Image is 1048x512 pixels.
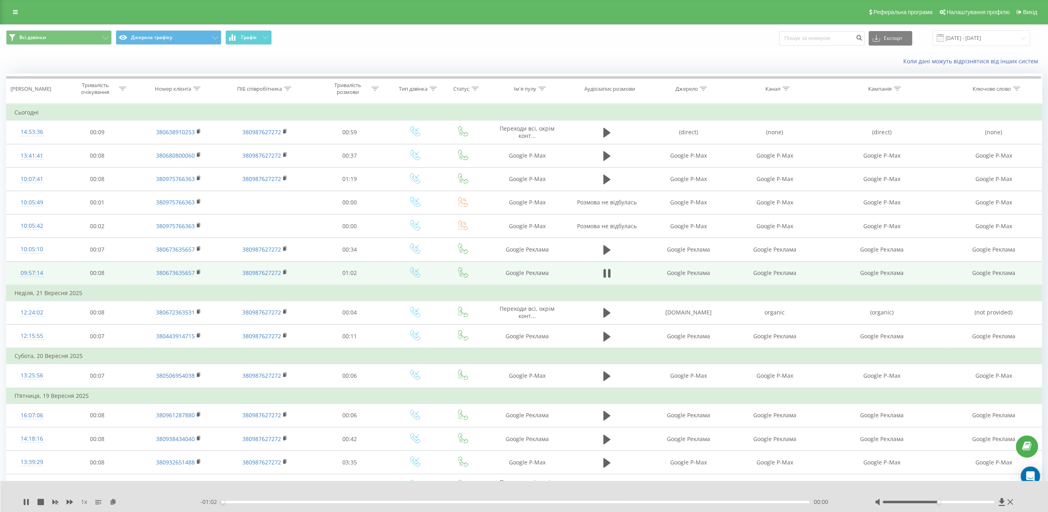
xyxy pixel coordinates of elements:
a: 380932651488 [156,458,195,466]
td: 00:08 [57,451,137,474]
a: 380987627272 [242,152,281,159]
a: 380975766363 [156,222,195,230]
span: Всі дзвінки [19,34,46,41]
span: Переходи всі, окрім конт... [500,125,554,139]
td: Google P-Max [818,191,946,214]
td: сервис бмв [946,474,1042,498]
td: Google Реклама [485,261,569,285]
td: 00:02 [57,214,137,238]
td: 00:08 [57,144,137,167]
button: Експорт [869,31,912,46]
div: Статус [453,85,469,92]
td: Google P-Max [645,144,731,167]
td: Google Реклама [946,238,1042,261]
td: Google Реклама [485,404,569,427]
td: (organic) [818,301,946,324]
td: Субота, 20 Вересня 2025 [6,348,1042,364]
td: (direct) [645,121,731,144]
td: Google P-Max [485,167,569,191]
div: 11:05:29 [15,478,49,493]
div: Accessibility label [937,500,940,504]
td: 00:06 [310,364,390,388]
td: Google Реклама [485,325,569,348]
span: Графік [241,35,257,40]
td: (direct) [818,121,946,144]
a: 380443914715 [156,332,195,340]
td: 00:08 [57,404,137,427]
td: Google P-Max [946,364,1042,388]
td: 00:08 [57,301,137,324]
td: Неділя, 21 Вересня 2025 [6,285,1042,301]
button: Графік [225,30,272,45]
td: Google Реклама [818,238,946,261]
td: 00:07 [57,364,137,388]
div: 10:05:49 [15,195,49,210]
td: google [645,474,731,498]
td: Google Реклама [946,404,1042,427]
div: 14:18:16 [15,431,49,447]
input: Пошук за номером [779,31,865,46]
span: Налаштування профілю [946,9,1009,15]
td: Google P-Max [946,214,1042,238]
span: Розмова не відбулась [577,222,637,230]
td: 00:39 [310,474,390,498]
td: 00:37 [310,144,390,167]
div: [PERSON_NAME] [10,85,51,92]
td: Google Реклама [731,427,818,451]
td: 00:07 [57,238,137,261]
a: 380987627272 [242,175,281,183]
div: Номер клієнта [155,85,191,92]
button: Всі дзвінки [6,30,112,45]
td: 00:00 [310,191,390,214]
div: 12:15:55 [15,328,49,344]
a: 380987627272 [242,308,281,316]
a: 380673635657 [156,246,195,253]
div: Open Intercom Messenger [1021,466,1040,486]
a: 380680800060 [156,152,195,159]
div: ПІБ співробітника [237,85,282,92]
td: Google P-Max [485,144,569,167]
span: 00:00 [814,498,828,506]
div: 10:05:10 [15,241,49,257]
td: 00:08 [57,427,137,451]
div: 10:07:41 [15,171,49,187]
td: Google P-Max [731,364,818,388]
a: 380672363531 [156,308,195,316]
td: Google P-Max [731,144,818,167]
button: Джерела трафіку [116,30,221,45]
td: Google P-Max [645,214,731,238]
a: 380987627272 [242,246,281,253]
div: 13:25:56 [15,368,49,383]
td: Google Реклама [645,404,731,427]
td: Google P-Max [946,167,1042,191]
a: 380987627272 [242,411,281,419]
div: Канал [765,85,780,92]
td: Google Реклама [731,325,818,348]
a: 380987627272 [242,269,281,277]
div: 10:05:42 [15,218,49,234]
td: 00:11 [310,325,390,348]
td: Google P-Max [946,451,1042,474]
td: Google P-Max [731,167,818,191]
td: 00:59 [310,121,390,144]
td: cpc [731,474,818,498]
td: Google Реклама [485,427,569,451]
td: Google P-Max [731,451,818,474]
td: (not provided) [946,301,1042,324]
td: Google P-Max [645,191,731,214]
div: 13:41:41 [15,148,49,164]
td: 00:42 [310,427,390,451]
a: 380673635657 [156,269,195,277]
td: 00:07 [57,474,137,498]
td: 00:07 [57,325,137,348]
td: Google Реклама [946,427,1042,451]
td: Google P-Max [485,214,569,238]
div: Тривалість очікування [74,82,117,96]
td: Google Реклама [645,261,731,285]
td: Google Реклама [818,404,946,427]
td: Google P-Max [485,191,569,214]
span: Вихід [1023,9,1037,15]
td: Google Реклама [946,261,1042,285]
td: Google Реклама [485,238,569,261]
td: Google P-Max [485,451,569,474]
